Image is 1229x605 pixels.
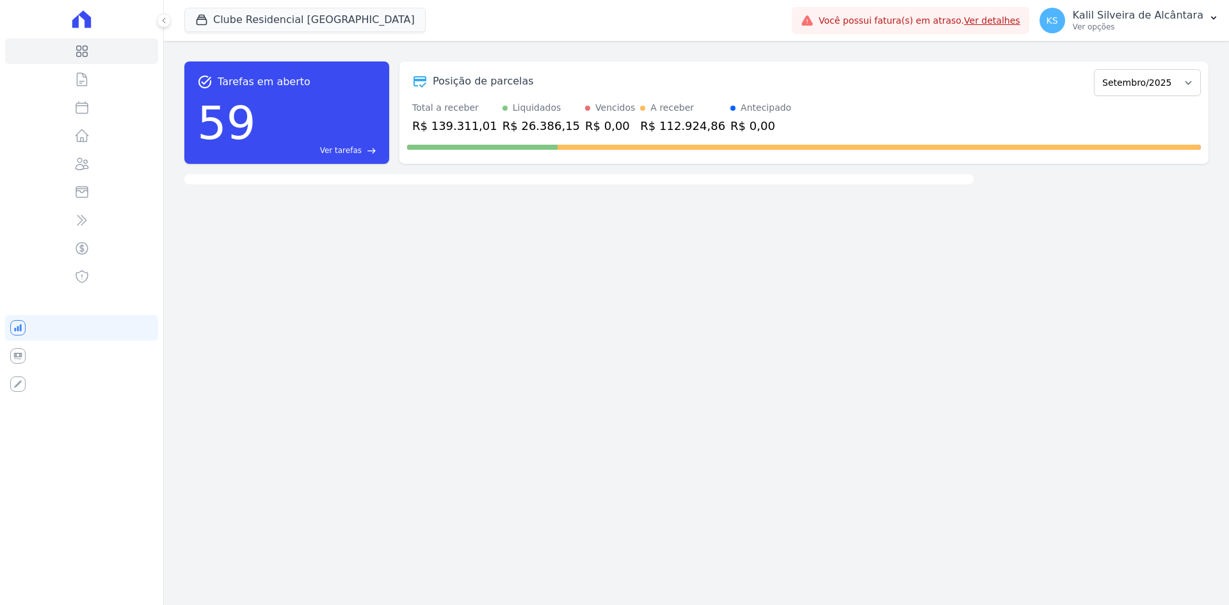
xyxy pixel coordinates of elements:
[184,8,426,32] button: Clube Residencial [GEOGRAPHIC_DATA]
[502,117,580,134] div: R$ 26.386,15
[964,15,1020,26] a: Ver detalhes
[367,146,376,156] span: east
[1073,22,1203,32] p: Ver opções
[640,117,725,134] div: R$ 112.924,86
[320,145,362,156] span: Ver tarefas
[412,101,497,115] div: Total a receber
[433,74,534,89] div: Posição de parcelas
[513,101,561,115] div: Liquidados
[197,74,213,90] span: task_alt
[261,145,376,156] a: Ver tarefas east
[1029,3,1229,38] button: KS Kalil Silveira de Alcântara Ver opções
[412,117,497,134] div: R$ 139.311,01
[197,90,256,156] div: 59
[819,14,1020,28] span: Você possui fatura(s) em atraso.
[585,117,635,134] div: R$ 0,00
[595,101,635,115] div: Vencidos
[650,101,694,115] div: A receber
[1047,16,1058,25] span: KS
[741,101,791,115] div: Antecipado
[1073,9,1203,22] p: Kalil Silveira de Alcântara
[218,74,310,90] span: Tarefas em aberto
[730,117,791,134] div: R$ 0,00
